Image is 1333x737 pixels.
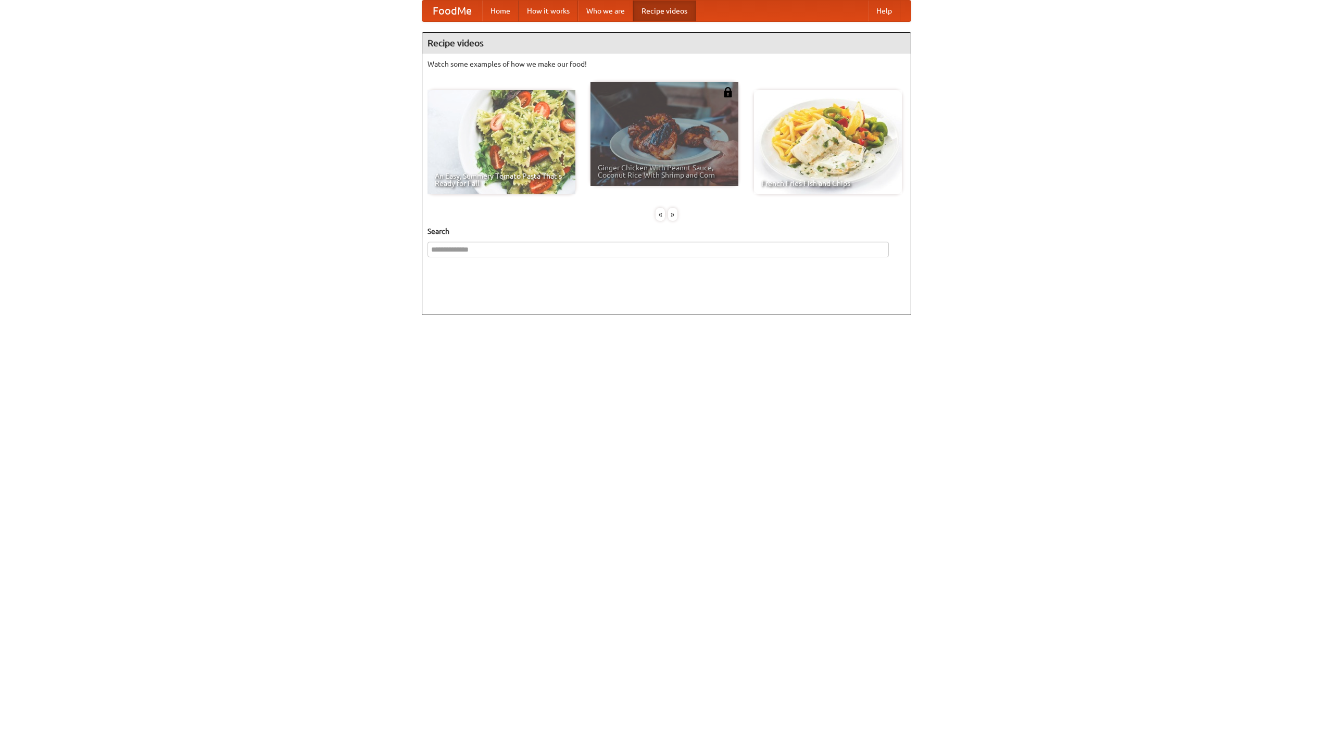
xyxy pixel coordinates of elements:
[578,1,633,21] a: Who we are
[656,208,665,221] div: «
[427,226,906,236] h5: Search
[633,1,696,21] a: Recipe videos
[868,1,900,21] a: Help
[482,1,519,21] a: Home
[668,208,677,221] div: »
[519,1,578,21] a: How it works
[761,180,895,187] span: French Fries Fish and Chips
[435,172,568,187] span: An Easy, Summery Tomato Pasta That's Ready for Fall
[723,87,733,97] img: 483408.png
[427,59,906,69] p: Watch some examples of how we make our food!
[422,33,911,54] h4: Recipe videos
[427,90,575,194] a: An Easy, Summery Tomato Pasta That's Ready for Fall
[422,1,482,21] a: FoodMe
[754,90,902,194] a: French Fries Fish and Chips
